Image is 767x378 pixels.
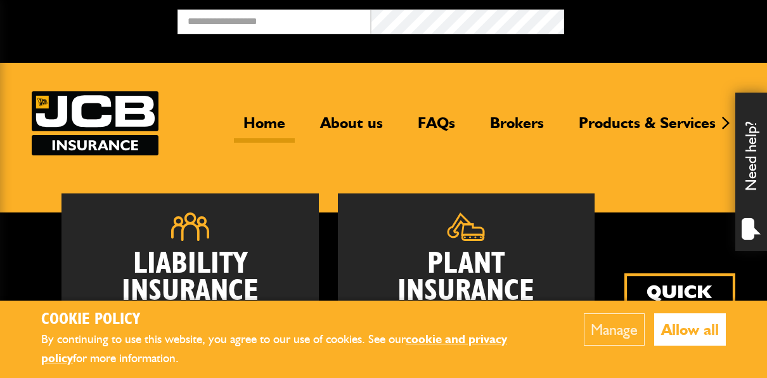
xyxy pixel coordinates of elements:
[654,313,726,346] button: Allow all
[569,114,725,143] a: Products & Services
[735,93,767,251] div: Need help?
[41,330,545,368] p: By continuing to use this website, you agree to our use of cookies. See our for more information.
[81,251,300,312] h2: Liability Insurance
[234,114,295,143] a: Home
[408,114,465,143] a: FAQs
[41,310,545,330] h2: Cookie Policy
[564,10,757,29] button: Broker Login
[32,91,158,155] img: JCB Insurance Services logo
[480,114,553,143] a: Brokers
[357,251,576,305] h2: Plant Insurance
[32,91,158,155] a: JCB Insurance Services
[584,313,645,346] button: Manage
[311,114,392,143] a: About us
